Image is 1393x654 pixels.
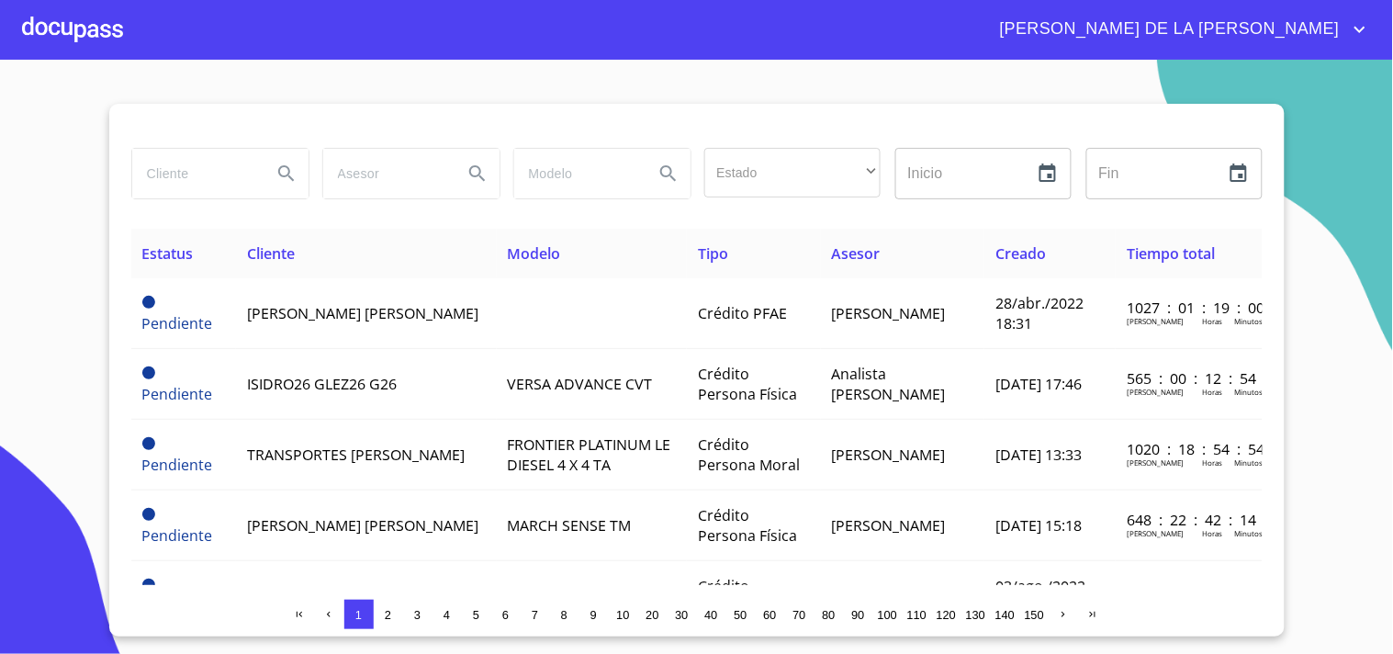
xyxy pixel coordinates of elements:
[704,608,717,622] span: 40
[668,600,697,629] button: 30
[247,303,478,323] span: [PERSON_NAME] [PERSON_NAME]
[832,303,946,323] span: [PERSON_NAME]
[995,243,1046,264] span: Creado
[590,608,597,622] span: 9
[1127,457,1184,468] p: [PERSON_NAME]
[323,149,448,198] input: search
[508,243,561,264] span: Modelo
[844,600,873,629] button: 90
[995,576,1085,616] span: 03/ago./2022 17:02
[521,600,550,629] button: 7
[1127,316,1184,326] p: [PERSON_NAME]
[698,243,728,264] span: Tipo
[937,608,956,622] span: 120
[247,445,465,465] span: TRANSPORTES [PERSON_NAME]
[832,243,881,264] span: Asesor
[1202,387,1222,397] p: Horas
[698,434,800,475] span: Crédito Persona Moral
[878,608,897,622] span: 100
[385,608,391,622] span: 2
[734,608,747,622] span: 50
[991,600,1020,629] button: 140
[142,579,155,592] span: Pendiente
[491,600,521,629] button: 6
[374,600,403,629] button: 2
[142,384,213,404] span: Pendiente
[704,148,881,197] div: ​
[675,608,688,622] span: 30
[132,149,257,198] input: search
[142,455,213,475] span: Pendiente
[1127,243,1215,264] span: Tiempo total
[995,374,1082,394] span: [DATE] 17:46
[832,515,946,536] span: [PERSON_NAME]
[1127,439,1251,459] p: 1020 : 18 : 54 : 54
[646,608,658,622] span: 20
[508,374,653,394] span: VERSA ADVANCE CVT
[995,515,1082,536] span: [DATE] 15:18
[532,608,538,622] span: 7
[995,608,1015,622] span: 140
[903,600,932,629] button: 110
[756,600,785,629] button: 60
[609,600,638,629] button: 10
[142,437,155,450] span: Pendiente
[508,515,632,536] span: MARCH SENSE TM
[1202,528,1222,538] p: Horas
[508,434,671,475] span: FRONTIER PLATINUM LE DIESEL 4 X 4 TA
[698,505,797,546] span: Crédito Persona Física
[1127,387,1184,397] p: [PERSON_NAME]
[995,445,1082,465] span: [DATE] 13:33
[986,15,1371,44] button: account of current user
[247,243,295,264] span: Cliente
[792,608,805,622] span: 70
[444,608,450,622] span: 4
[142,508,155,521] span: Pendiente
[966,608,985,622] span: 130
[932,600,961,629] button: 120
[698,364,797,404] span: Crédito Persona Física
[1234,457,1263,468] p: Minutos
[247,374,397,394] span: ISIDRO26 GLEZ26 G26
[1127,510,1251,530] p: 648 : 22 : 42 : 14
[433,600,462,629] button: 4
[873,600,903,629] button: 100
[832,445,946,465] span: [PERSON_NAME]
[814,600,844,629] button: 80
[1020,600,1050,629] button: 150
[403,600,433,629] button: 3
[907,608,927,622] span: 110
[142,525,213,546] span: Pendiente
[851,608,864,622] span: 90
[142,296,155,309] span: Pendiente
[414,608,421,622] span: 3
[616,608,629,622] span: 10
[1234,316,1263,326] p: Minutos
[698,303,787,323] span: Crédito PFAE
[579,600,609,629] button: 9
[142,366,155,379] span: Pendiente
[1127,528,1184,538] p: [PERSON_NAME]
[514,149,639,198] input: search
[1127,581,1251,601] p: 1107 : 02 : 42 : 47
[355,608,362,622] span: 1
[763,608,776,622] span: 60
[550,600,579,629] button: 8
[142,243,194,264] span: Estatus
[832,364,946,404] span: Analista [PERSON_NAME]
[455,152,500,196] button: Search
[986,15,1349,44] span: [PERSON_NAME] DE LA [PERSON_NAME]
[1127,298,1251,318] p: 1027 : 01 : 19 : 00
[1025,608,1044,622] span: 150
[697,600,726,629] button: 40
[698,576,797,616] span: Crédito Persona Física
[995,293,1084,333] span: 28/abr./2022 18:31
[462,600,491,629] button: 5
[785,600,814,629] button: 70
[344,600,374,629] button: 1
[561,608,567,622] span: 8
[1234,387,1263,397] p: Minutos
[264,152,309,196] button: Search
[473,608,479,622] span: 5
[646,152,691,196] button: Search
